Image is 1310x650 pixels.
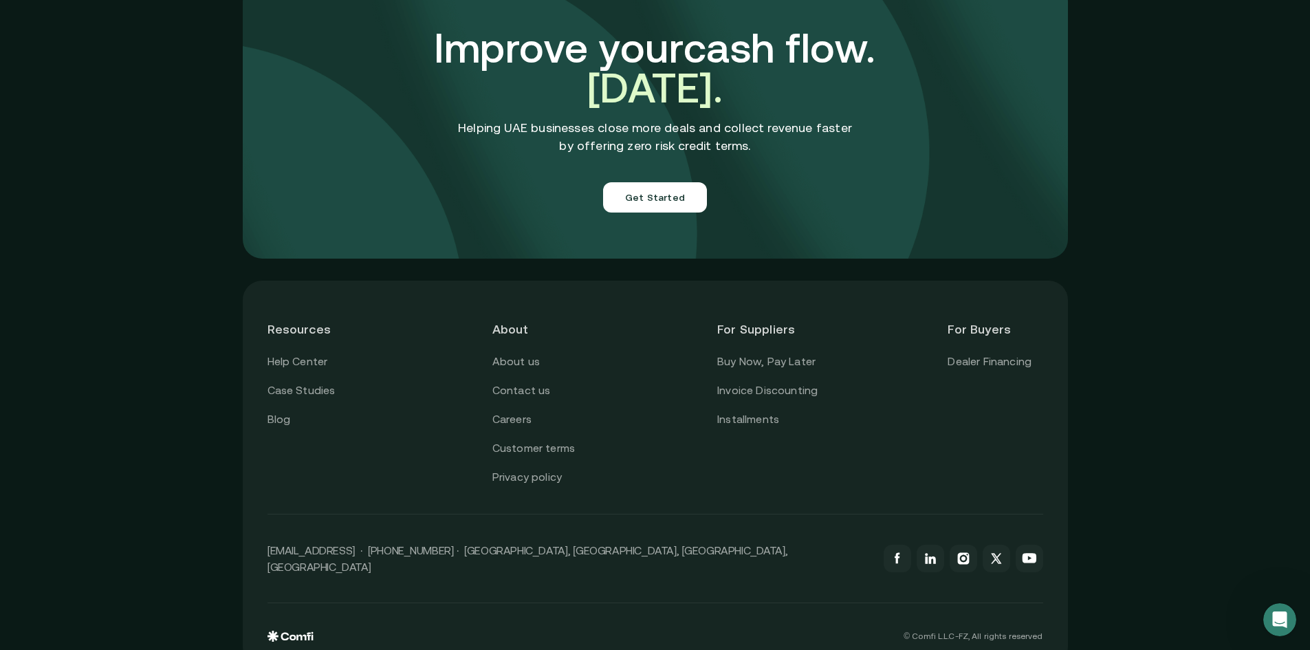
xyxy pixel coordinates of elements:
a: Contact us [492,382,551,400]
a: Help Center [268,353,328,371]
a: Dealer Financing [948,353,1031,371]
a: Blog [268,411,291,429]
img: comfi logo [268,631,314,642]
h3: Improve your cash flow. [363,28,948,108]
header: For Suppliers [717,305,818,353]
button: Get Started [603,182,707,213]
a: Privacy policy [492,468,562,486]
iframe: Intercom live chat [1263,603,1296,636]
header: About [492,305,587,353]
a: About us [492,353,540,371]
a: Invoice Discounting [717,382,818,400]
a: Buy Now, Pay Later [717,353,816,371]
p: [EMAIL_ADDRESS] · [PHONE_NUMBER] · [GEOGRAPHIC_DATA], [GEOGRAPHIC_DATA], [GEOGRAPHIC_DATA], [GEOG... [268,542,870,575]
span: [DATE]. [587,64,723,111]
header: For Buyers [948,305,1042,353]
header: Resources [268,305,362,353]
a: Customer terms [492,440,575,457]
a: Case Studies [268,382,336,400]
a: Installments [717,411,779,429]
p: Helping UAE businesses close more deals and collect revenue faster by offering zero risk credit t... [458,119,852,155]
p: © Comfi L.L.C-FZ, All rights reserved [904,631,1042,641]
a: Careers [492,411,532,429]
